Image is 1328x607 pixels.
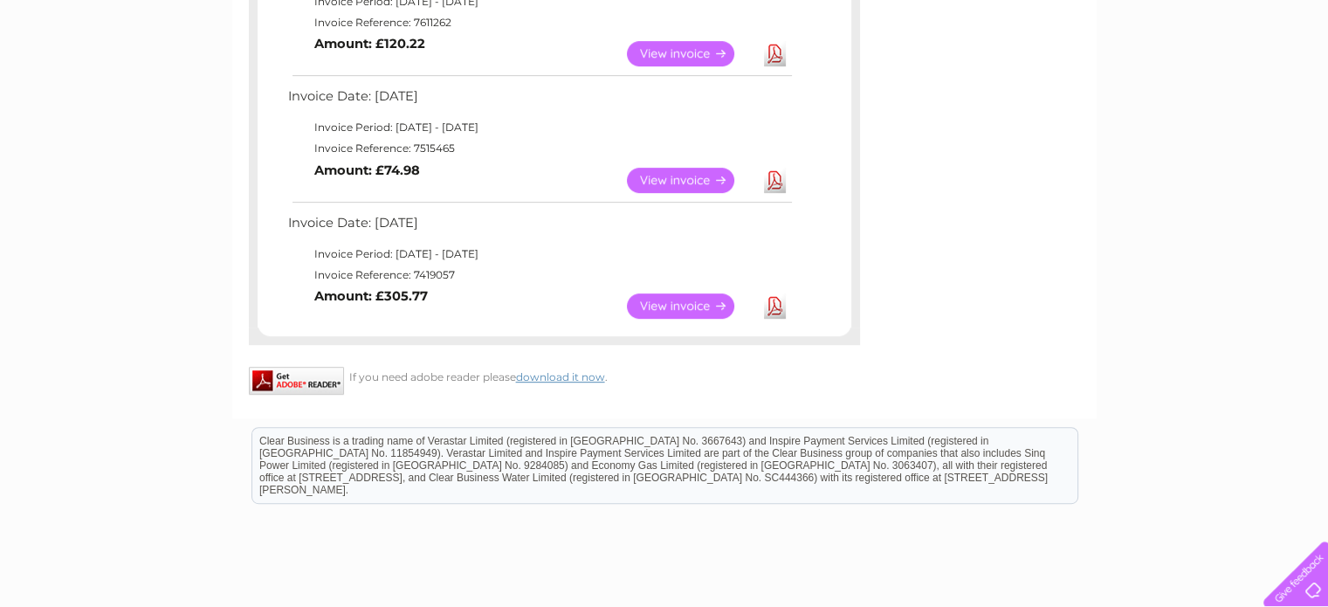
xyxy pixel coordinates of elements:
a: Download [764,168,786,193]
b: Amount: £74.98 [314,162,420,178]
td: Invoice Period: [DATE] - [DATE] [284,244,795,265]
div: If you need adobe reader please . [249,367,860,383]
a: Log out [1270,74,1311,87]
a: Energy [1064,74,1103,87]
b: Amount: £305.77 [314,288,428,304]
div: Clear Business is a trading name of Verastar Limited (registered in [GEOGRAPHIC_DATA] No. 3667643... [252,10,1077,85]
td: Invoice Date: [DATE] [284,211,795,244]
td: Invoice Reference: 7611262 [284,12,795,33]
a: View [627,41,755,66]
a: Download [764,293,786,319]
a: View [627,293,755,319]
a: Contact [1212,74,1255,87]
a: Telecoms [1113,74,1166,87]
a: 0333 014 3131 [999,9,1119,31]
a: download it now [516,370,605,383]
td: Invoice Reference: 7515465 [284,138,795,159]
a: Blog [1176,74,1201,87]
a: Download [764,41,786,66]
td: Invoice Date: [DATE] [284,85,795,117]
td: Invoice Period: [DATE] - [DATE] [284,117,795,138]
a: View [627,168,755,193]
b: Amount: £120.22 [314,36,425,52]
img: logo.png [46,45,135,99]
td: Invoice Reference: 7419057 [284,265,795,286]
a: Water [1021,74,1054,87]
